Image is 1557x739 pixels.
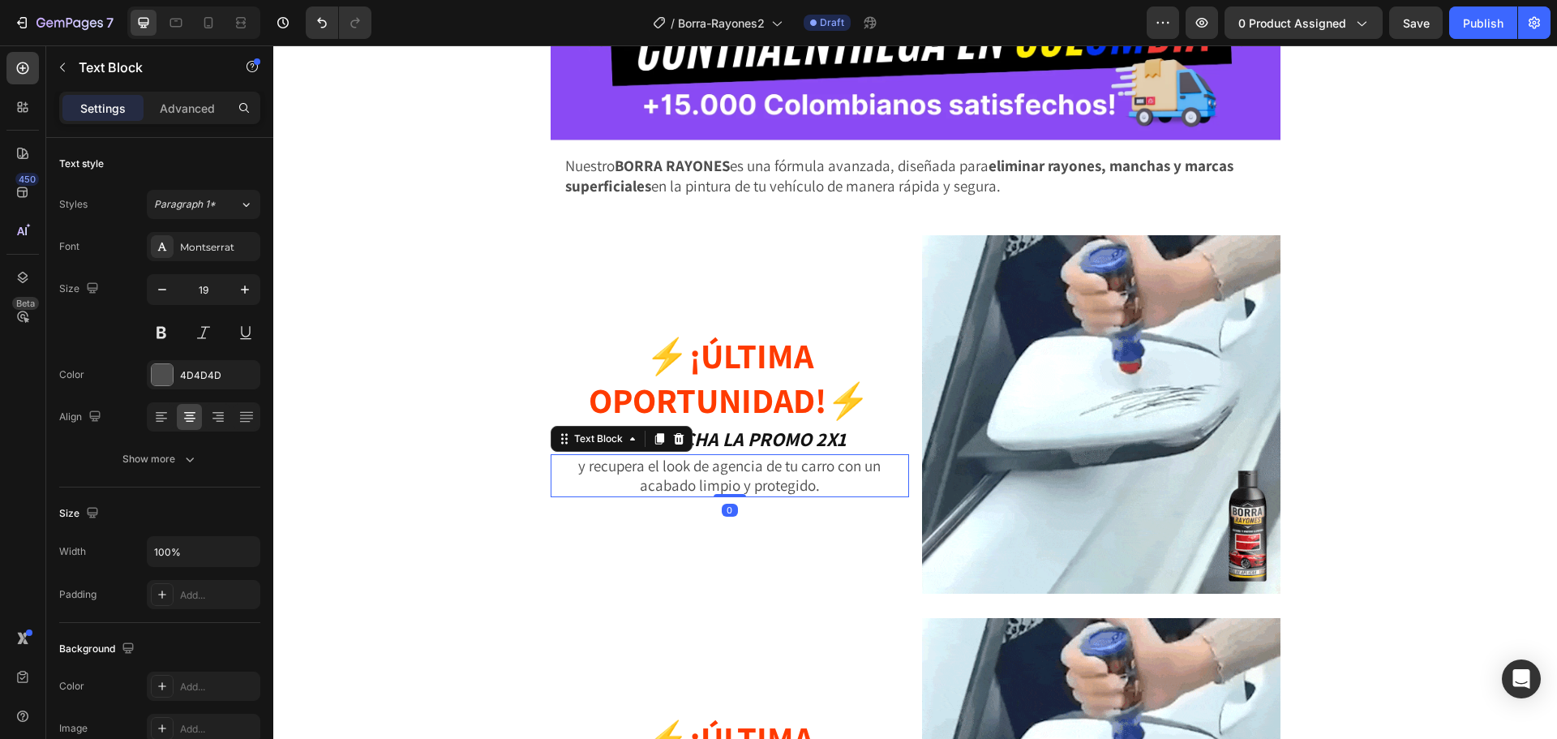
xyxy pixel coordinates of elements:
[820,15,844,30] span: Draft
[1238,15,1346,32] span: 0 product assigned
[678,15,765,32] span: Borra-Rayones2
[315,287,597,378] strong: ¡Última oportunidad!⚡
[148,537,259,566] input: Auto
[1225,6,1383,39] button: 0 product assigned
[180,722,256,737] div: Add...
[180,588,256,603] div: Add...
[292,110,960,150] strong: eliminar rayones, manchas y marcas superficiales
[180,368,256,383] div: 4D4D4D
[298,386,353,401] div: Text Block
[180,240,256,255] div: Montserrat
[306,6,371,39] div: Undo/Redo
[59,721,88,736] div: Image
[671,15,675,32] span: /
[122,451,198,467] div: Show more
[59,445,260,474] button: Show more
[1389,6,1443,39] button: Save
[448,458,465,471] div: 0
[273,45,1557,739] iframe: Design area
[106,13,114,32] p: 7
[290,109,994,152] div: Rich Text Editor. Editing area: main
[59,406,105,428] div: Align
[147,190,260,219] button: Paragraph 1*
[1502,660,1541,698] div: Open Intercom Messenger
[6,6,121,39] button: 7
[160,100,215,117] p: Advanced
[154,197,216,212] span: Paragraph 1*
[59,197,88,212] div: Styles
[59,239,79,254] div: Font
[59,367,84,382] div: Color
[279,410,634,450] p: y recupera el look de agencia de tu carro con un acabado limpio y protegido.
[277,286,636,380] h2: ⚡
[277,380,636,408] h2: APROVECHA LA PROMO 2X1
[79,58,217,77] p: Text Block
[292,110,993,150] p: Nuestro es una fórmula avanzada, diseñada para en la pintura de tu vehículo de manera rápida y se...
[1403,16,1430,30] span: Save
[1463,15,1503,32] div: Publish
[1449,6,1517,39] button: Publish
[59,587,97,602] div: Padding
[15,173,39,186] div: 450
[12,297,39,310] div: Beta
[180,680,256,694] div: Add...
[59,278,102,300] div: Size
[59,544,86,559] div: Width
[80,100,126,117] p: Settings
[649,190,1007,548] img: G1_2_3000x3000.gif
[59,638,138,660] div: Background
[59,503,102,525] div: Size
[341,110,457,130] strong: BORRA RAYONES
[59,157,104,171] div: Text style
[59,679,84,694] div: Color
